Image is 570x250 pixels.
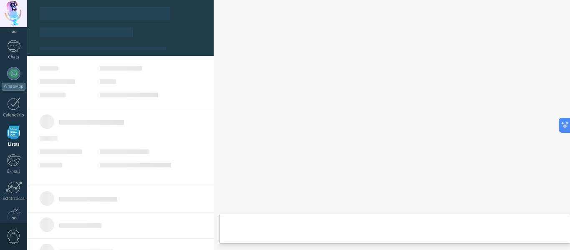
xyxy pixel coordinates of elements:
div: Calendário [2,113,26,118]
div: Estatísticas [2,196,26,202]
div: WhatsApp [2,83,25,91]
div: E-mail [2,169,26,174]
div: Chats [2,55,26,60]
div: Listas [2,142,26,147]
